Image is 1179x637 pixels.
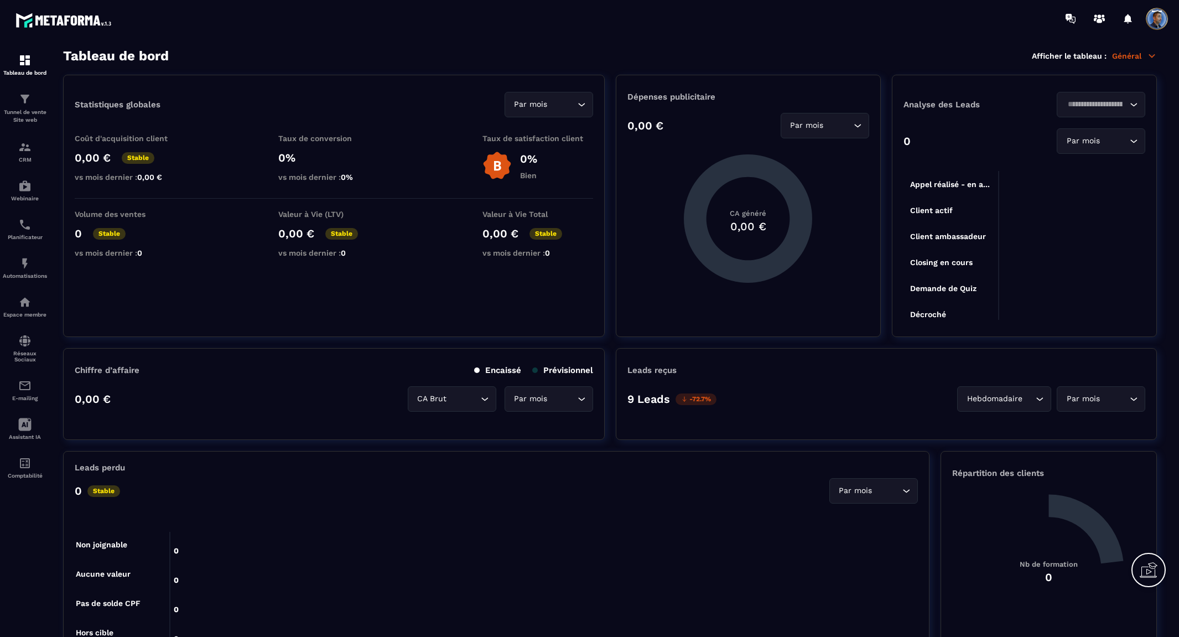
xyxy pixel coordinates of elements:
p: vs mois dernier : [75,248,185,257]
p: 9 Leads [627,392,670,406]
p: Chiffre d’affaire [75,365,139,375]
p: Analyse des Leads [903,100,1025,110]
p: Planificateur [3,234,47,240]
tspan: Hors cible [76,628,113,637]
p: Volume des ventes [75,210,185,219]
tspan: Pas de solde CPF [76,599,141,608]
a: formationformationCRM [3,132,47,171]
span: Par mois [1064,393,1102,405]
p: Afficher le tableau : [1032,51,1107,60]
p: Encaissé [474,365,521,375]
p: Général [1112,51,1157,61]
p: 0,00 € [75,392,111,406]
div: Search for option [1057,386,1145,412]
p: 0,00 € [627,119,663,132]
p: vs mois dernier : [278,173,389,182]
img: automations [18,257,32,270]
div: Search for option [408,386,496,412]
a: accountantaccountantComptabilité [3,448,47,487]
tspan: Non joignable [76,540,127,550]
img: automations [18,296,32,309]
tspan: Décroché [910,310,946,319]
span: CA Brut [415,393,449,405]
p: Coût d'acquisition client [75,134,185,143]
span: 0 [545,248,550,257]
p: 0% [278,151,389,164]
input: Search for option [1102,135,1127,147]
p: Bien [520,171,537,180]
a: social-networksocial-networkRéseaux Sociaux [3,326,47,371]
tspan: Aucune valeur [76,569,131,578]
div: Search for option [1057,92,1145,117]
p: Taux de satisfaction client [482,134,593,143]
p: Tableau de bord [3,70,47,76]
p: vs mois dernier : [482,248,593,257]
input: Search for option [875,485,900,497]
p: 0 [75,484,82,498]
a: formationformationTableau de bord [3,45,47,84]
img: b-badge-o.b3b20ee6.svg [482,151,512,180]
p: CRM [3,157,47,163]
p: 0 [75,227,82,240]
span: Hebdomadaire [964,393,1025,405]
p: 0,00 € [278,227,314,240]
div: Search for option [957,386,1051,412]
p: Leads reçus [627,365,677,375]
input: Search for option [1025,393,1033,405]
p: Assistant IA [3,434,47,440]
p: Stable [325,228,358,240]
img: formation [18,92,32,106]
a: automationsautomationsAutomatisations [3,248,47,287]
p: Tunnel de vente Site web [3,108,47,124]
a: schedulerschedulerPlanificateur [3,210,47,248]
p: Valeur à Vie Total [482,210,593,219]
span: Par mois [512,99,550,111]
p: Taux de conversion [278,134,389,143]
p: Webinaire [3,195,47,201]
a: automationsautomationsEspace membre [3,287,47,326]
p: Stable [93,228,126,240]
a: Assistant IA [3,410,47,448]
img: automations [18,179,32,193]
img: scheduler [18,218,32,231]
input: Search for option [550,99,575,111]
p: vs mois dernier : [75,173,185,182]
span: Par mois [1064,135,1102,147]
tspan: Closing en cours [910,258,973,267]
p: Stable [529,228,562,240]
img: formation [18,54,32,67]
div: Search for option [1057,128,1145,154]
p: Leads perdu [75,463,125,473]
span: 0,00 € [137,173,162,182]
input: Search for option [826,120,851,132]
span: Par mois [837,485,875,497]
img: accountant [18,457,32,470]
span: 0 [137,248,142,257]
img: formation [18,141,32,154]
img: email [18,379,32,392]
tspan: Client actif [910,206,953,215]
input: Search for option [1102,393,1127,405]
input: Search for option [449,393,478,405]
p: Prévisionnel [532,365,593,375]
span: Par mois [512,393,550,405]
div: Search for option [781,113,869,138]
h3: Tableau de bord [63,48,169,64]
p: Valeur à Vie (LTV) [278,210,389,219]
p: -72.7% [676,393,716,405]
img: social-network [18,334,32,348]
p: Espace membre [3,312,47,318]
p: 0% [520,152,537,165]
div: Search for option [829,478,918,504]
p: 0 [903,134,911,148]
p: Stable [122,152,154,164]
span: 0% [341,173,353,182]
span: 0 [341,248,346,257]
p: Réseaux Sociaux [3,350,47,362]
p: vs mois dernier : [278,248,389,257]
p: Statistiques globales [75,100,160,110]
div: Search for option [505,386,593,412]
p: E-mailing [3,395,47,401]
p: Stable [87,485,120,497]
img: logo [15,10,115,30]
